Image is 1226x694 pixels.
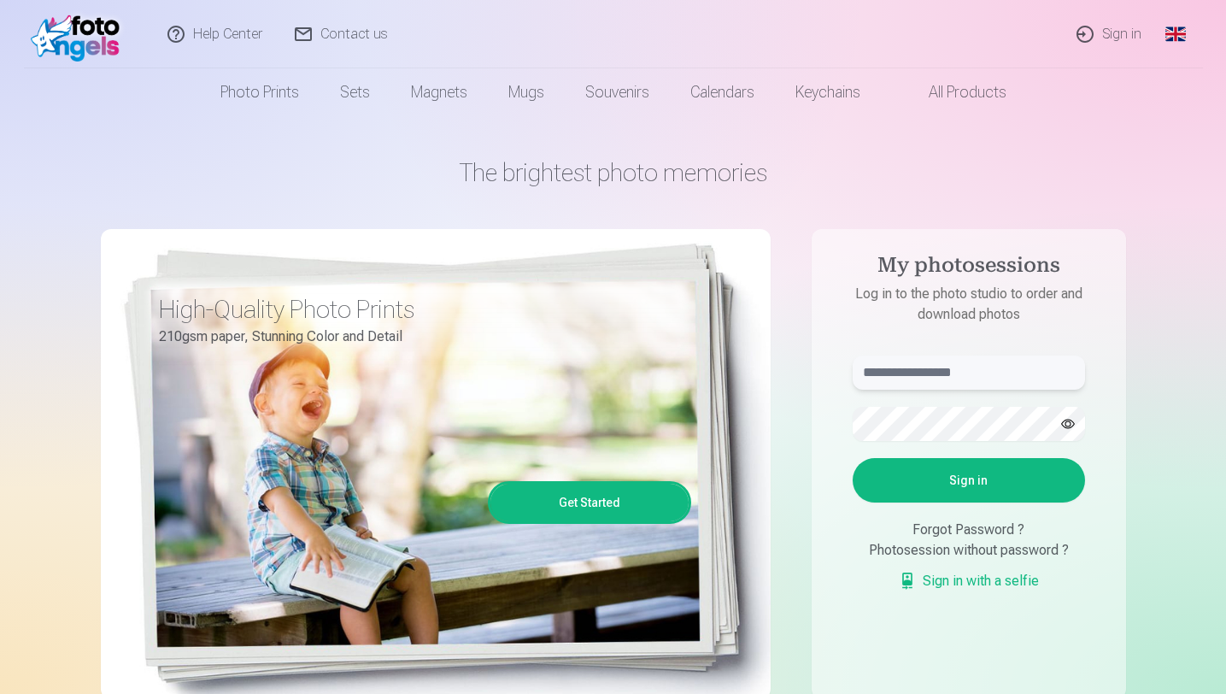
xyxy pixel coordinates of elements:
[159,325,678,349] p: 210gsm paper, Stunning Color and Detail
[853,540,1085,561] div: Photosession without password ?
[390,68,488,116] a: Magnets
[670,68,775,116] a: Calendars
[836,284,1102,325] p: Log in to the photo studio to order and download photos
[159,294,678,325] h3: High-Quality Photo Prints
[775,68,881,116] a: Keychains
[853,520,1085,540] div: Forgot Password ?
[836,253,1102,284] h4: My photosessions
[200,68,320,116] a: Photo prints
[488,68,565,116] a: Mugs
[320,68,390,116] a: Sets
[101,157,1126,188] h1: The brightest photo memories
[490,484,689,521] a: Get Started
[565,68,670,116] a: Souvenirs
[881,68,1027,116] a: All products
[31,7,129,62] img: /fa1
[853,458,1085,503] button: Sign in
[899,571,1039,591] a: Sign in with a selfie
